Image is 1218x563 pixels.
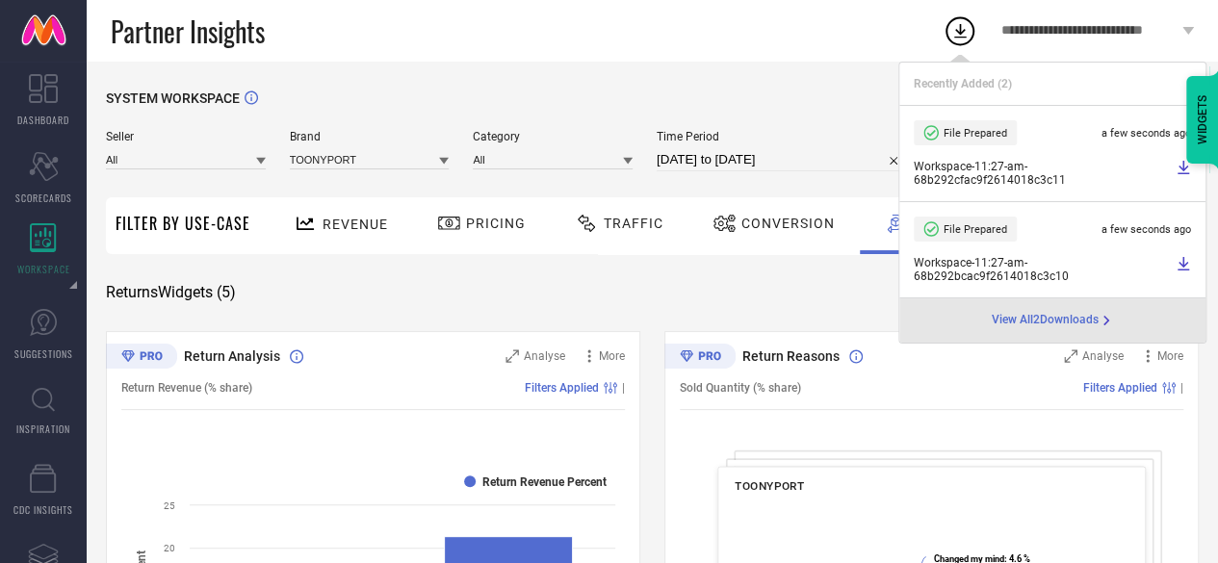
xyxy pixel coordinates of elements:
[184,348,280,364] span: Return Analysis
[914,77,1012,90] span: Recently Added ( 2 )
[524,349,565,363] span: Analyse
[1157,349,1183,363] span: More
[473,130,633,143] span: Category
[657,148,907,171] input: Select time period
[525,381,599,395] span: Filters Applied
[106,90,240,106] span: SYSTEM WORKSPACE
[290,130,450,143] span: Brand
[323,217,388,232] span: Revenue
[992,313,1114,328] a: View All2Downloads
[1083,381,1157,395] span: Filters Applied
[1064,349,1077,363] svg: Zoom
[164,543,175,553] text: 20
[943,13,977,48] div: Open download list
[116,212,250,235] span: Filter By Use-Case
[1180,381,1183,395] span: |
[106,344,177,372] div: Premium
[914,256,1171,283] span: Workspace - 11:27-am - 68b292bcac9f2614018c3c10
[111,12,265,51] span: Partner Insights
[121,381,252,395] span: Return Revenue (% share)
[599,349,625,363] span: More
[735,479,804,493] span: TOONYPORT
[13,502,73,517] span: CDC INSIGHTS
[14,346,73,361] span: SUGGESTIONS
[1082,349,1124,363] span: Analyse
[742,348,840,364] span: Return Reasons
[992,313,1114,328] div: Open download page
[604,216,663,231] span: Traffic
[505,349,519,363] svg: Zoom
[15,191,72,205] span: SCORECARDS
[1176,160,1191,187] a: Download
[914,160,1171,187] span: Workspace - 11:27-am - 68b292cfac9f2614018c3c11
[944,223,1007,236] span: File Prepared
[466,216,526,231] span: Pricing
[1176,256,1191,283] a: Download
[1101,127,1191,140] span: a few seconds ago
[944,127,1007,140] span: File Prepared
[664,344,736,372] div: Premium
[17,262,70,276] span: WORKSPACE
[16,422,70,436] span: INSPIRATION
[164,500,175,511] text: 25
[106,283,236,302] span: Returns Widgets ( 5 )
[622,381,625,395] span: |
[482,475,607,489] text: Return Revenue Percent
[680,381,801,395] span: Sold Quantity (% share)
[1101,223,1191,236] span: a few seconds ago
[657,130,907,143] span: Time Period
[106,130,266,143] span: Seller
[992,313,1099,328] span: View All 2 Downloads
[17,113,69,127] span: DASHBOARD
[741,216,835,231] span: Conversion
